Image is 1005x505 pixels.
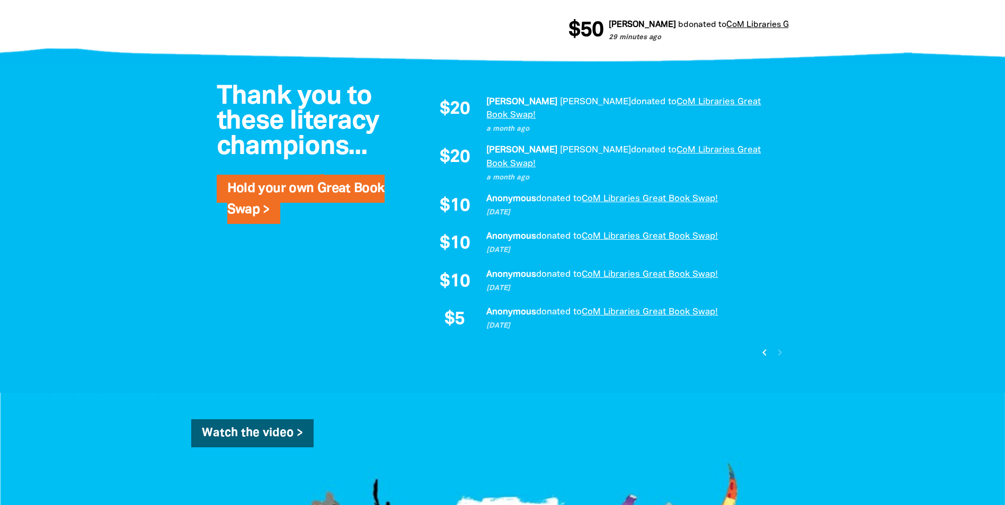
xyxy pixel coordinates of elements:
em: [PERSON_NAME] [609,21,676,29]
a: CoM Libraries Great Book Swap! [582,308,718,316]
em: [PERSON_NAME] [560,146,631,154]
span: donated to [536,232,582,240]
em: b [678,21,683,29]
span: donated to [536,195,582,203]
span: $50 [568,20,603,41]
p: [DATE] [486,245,778,256]
a: CoM Libraries Great Book Swap! [582,270,718,278]
a: CoM Libraries Great Book Swap! [582,195,718,203]
span: donated to [536,270,582,278]
p: 29 minutes ago [609,33,852,43]
em: [PERSON_NAME] [486,98,557,106]
em: [PERSON_NAME] [486,146,557,154]
em: Anonymous [486,232,536,240]
div: Paginated content [428,95,778,351]
a: Hold your own Great Book Swap > [227,183,385,216]
span: donated to [536,308,582,316]
a: Watch the video > [191,419,314,448]
div: Donation stream [568,14,788,48]
p: [DATE] [486,208,778,218]
a: CoM Libraries Great Book Swap! [726,21,852,29]
span: $10 [440,235,470,253]
p: a month ago [486,173,778,183]
em: Anonymous [486,195,536,203]
a: CoM Libraries Great Book Swap! [486,146,761,168]
span: $10 [440,197,470,215]
p: a month ago [486,124,778,134]
i: chevron_left [758,346,771,359]
span: $10 [440,273,470,291]
p: [DATE] [486,321,778,331]
p: [DATE] [486,283,778,294]
em: [PERSON_NAME] [560,98,631,106]
span: donated to [631,98,677,106]
span: donated to [683,21,726,29]
span: Thank you to these literacy champions... [217,85,379,159]
span: $5 [444,311,465,329]
button: Previous page [758,345,772,359]
span: $20 [440,101,470,119]
div: Donation stream [428,95,778,351]
span: donated to [631,146,677,154]
em: Anonymous [486,270,536,278]
em: Anonymous [486,308,536,316]
span: $20 [440,149,470,167]
a: CoM Libraries Great Book Swap! [582,232,718,240]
